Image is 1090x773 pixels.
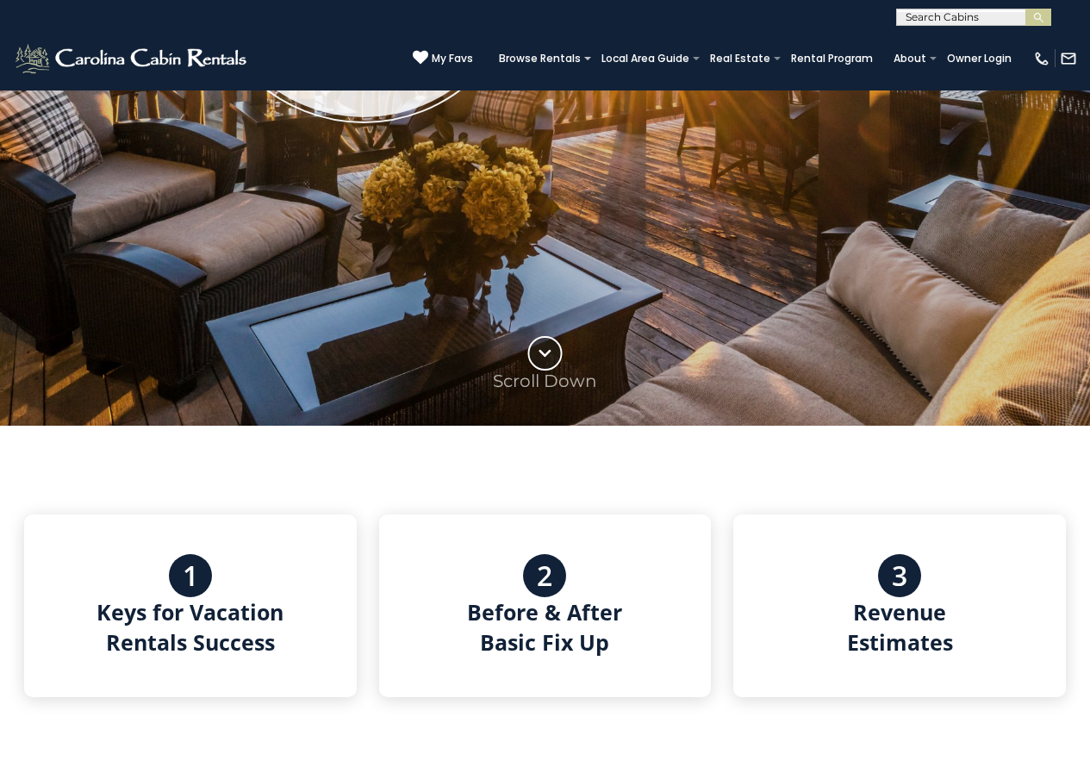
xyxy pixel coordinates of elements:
h4: Revenue Estimates [847,597,953,658]
p: Scroll Down [493,371,597,391]
a: Local Area Guide [593,47,698,71]
h4: Before & After Basic Fix Up [467,597,622,658]
a: Browse Rentals [490,47,589,71]
a: My Favs [413,50,473,67]
img: phone-regular-white.png [1033,50,1050,67]
span: My Favs [432,51,473,66]
img: White-1-2.png [13,41,252,76]
h3: 1 [183,560,198,591]
h4: Keys for Vacation Rentals Success [97,597,283,658]
a: About [885,47,935,71]
a: Real Estate [701,47,779,71]
h3: 2 [537,560,552,591]
h3: 3 [892,560,907,591]
a: Owner Login [938,47,1020,71]
a: Rental Program [782,47,881,71]
img: mail-regular-white.png [1060,50,1077,67]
